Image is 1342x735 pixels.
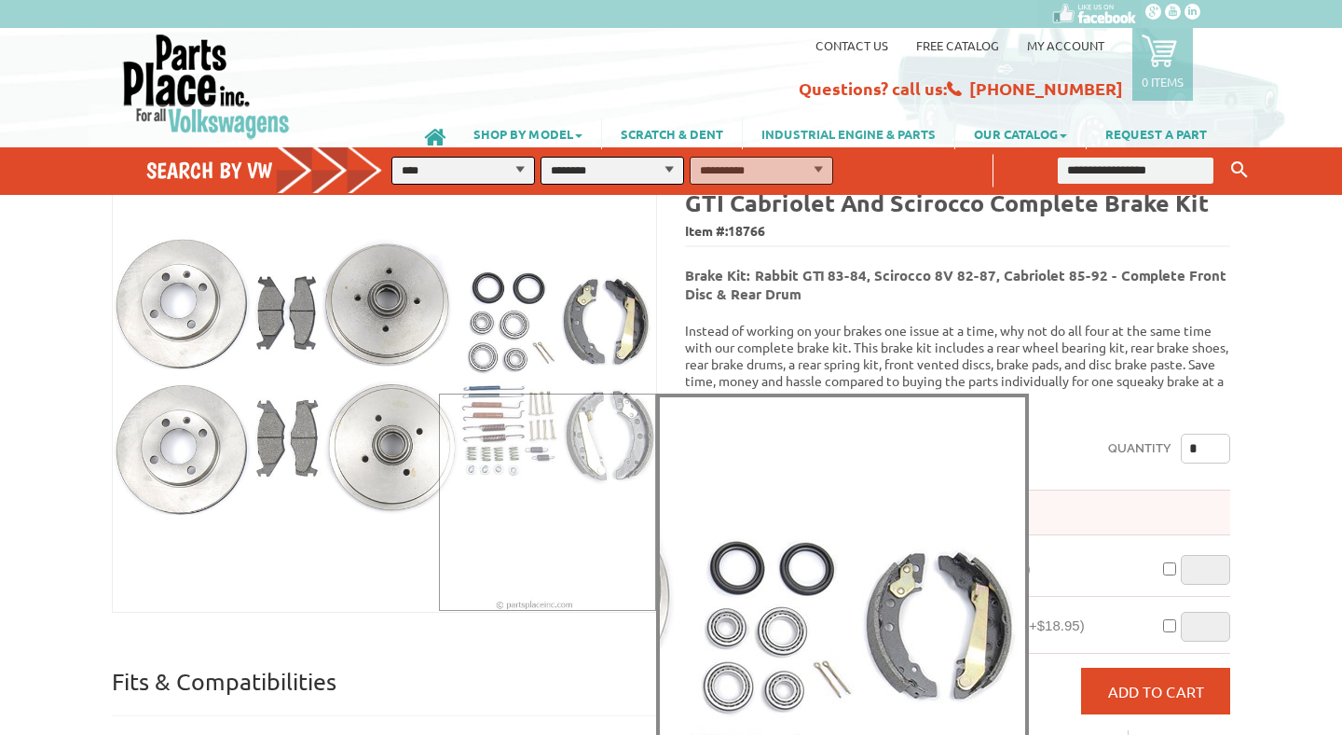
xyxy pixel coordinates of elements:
label: Quantity [1108,434,1171,464]
span: (+$18.95) [1024,617,1085,633]
span: 18766 [728,222,765,239]
p: Fits & Compatibilities [112,667,657,716]
b: GTI Cabriolet and Scirocco Complete Brake Kit [685,187,1209,217]
a: OUR CATALOG [955,118,1086,149]
p: Instead of working on your brakes one issue at a time, why not do all four at the same time with ... [685,322,1230,406]
h4: Search by VW [146,157,402,184]
a: Free Catalog [916,37,999,53]
a: REQUEST A PART [1087,118,1226,149]
a: My Account [1027,37,1104,53]
a: INDUSTRIAL ENGINE & PARTS [743,118,954,149]
a: SHOP BY MODEL [455,118,601,149]
b: Brake Kit: Rabbit GTI 83-84, Scirocco 8V 82-87, Cabriolet 85-92 - Complete Front Disc & Rear Drum [685,266,1226,303]
span: Add to Cart [1108,682,1204,700]
a: Contact us [815,37,888,53]
button: Add to Cart [1081,668,1230,714]
a: SCRATCH & DENT [602,118,742,149]
p: 0 items [1142,74,1184,90]
button: Keyword Search [1226,155,1253,186]
img: Parts Place Inc! [121,33,292,140]
span: Item #: [685,218,1230,245]
a: 0 items [1132,28,1193,101]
